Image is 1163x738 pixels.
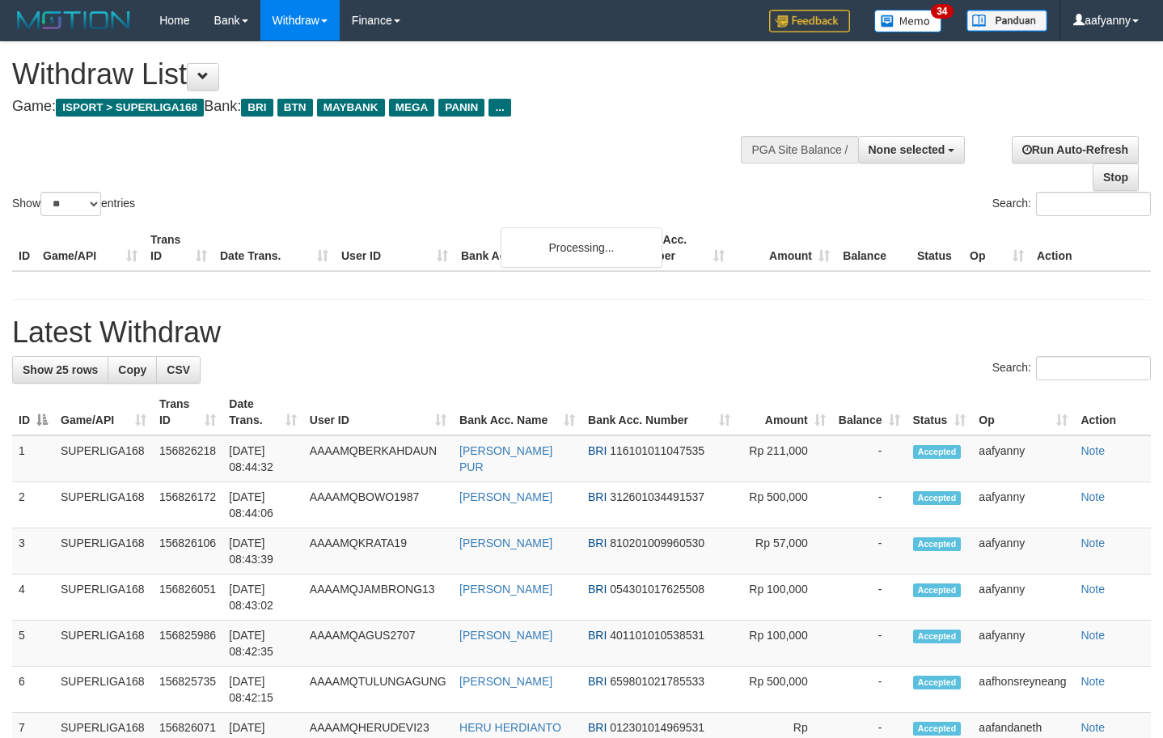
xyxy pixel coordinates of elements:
span: 34 [931,4,953,19]
th: Trans ID [144,225,214,271]
td: - [832,667,907,713]
th: Bank Acc. Name [455,225,626,271]
span: Show 25 rows [23,363,98,376]
td: 1 [12,435,54,482]
span: ... [488,99,510,117]
span: Copy 312601034491537 to clipboard [610,490,704,503]
th: Amount [731,225,836,271]
span: Accepted [913,491,962,505]
th: Status [911,225,963,271]
td: Rp 500,000 [737,667,832,713]
td: aafyanny [972,621,1074,667]
th: Game/API: activate to sort column ascending [54,389,153,435]
button: None selected [858,136,966,163]
a: [PERSON_NAME] [459,490,552,503]
td: Rp 500,000 [737,482,832,528]
a: Note [1081,675,1105,688]
th: Action [1074,389,1151,435]
a: [PERSON_NAME] [459,675,552,688]
a: Note [1081,721,1105,734]
th: Op: activate to sort column ascending [972,389,1074,435]
td: 4 [12,575,54,621]
td: 156826218 [153,435,222,482]
td: aafyanny [972,528,1074,575]
td: Rp 100,000 [737,621,832,667]
a: Stop [1093,163,1139,191]
th: Bank Acc. Number [626,225,731,271]
a: Copy [108,356,157,384]
td: - [832,621,907,667]
td: [DATE] 08:43:39 [222,528,303,575]
h4: Game: Bank: [12,99,759,115]
a: CSV [156,356,201,384]
span: Copy 810201009960530 to clipboard [610,537,704,549]
span: CSV [167,363,190,376]
a: [PERSON_NAME] [459,583,552,596]
span: ISPORT > SUPERLIGA168 [56,99,204,117]
td: SUPERLIGA168 [54,575,153,621]
label: Show entries [12,192,135,216]
div: Processing... [501,227,662,268]
span: PANIN [438,99,484,117]
th: Status: activate to sort column ascending [907,389,973,435]
span: Copy 401101010538531 to clipboard [610,629,704,642]
td: 2 [12,482,54,528]
span: BTN [277,99,313,117]
span: BRI [588,629,607,642]
h1: Latest Withdraw [12,316,1151,349]
span: BRI [588,721,607,734]
a: [PERSON_NAME] [459,629,552,642]
td: Rp 211,000 [737,435,832,482]
th: Date Trans. [214,225,335,271]
span: Copy [118,363,146,376]
th: Balance: activate to sort column ascending [832,389,907,435]
h1: Withdraw List [12,58,759,91]
a: Show 25 rows [12,356,108,384]
img: Feedback.jpg [769,10,850,32]
td: SUPERLIGA168 [54,621,153,667]
label: Search: [992,356,1151,380]
td: AAAAMQBOWO1987 [303,482,453,528]
td: 5 [12,621,54,667]
td: - [832,575,907,621]
td: AAAAMQTULUNGAGUNG [303,667,453,713]
img: panduan.png [966,10,1047,32]
th: Balance [836,225,911,271]
td: AAAAMQKRATA19 [303,528,453,575]
td: Rp 100,000 [737,575,832,621]
a: Note [1081,537,1105,549]
td: - [832,482,907,528]
td: aafyanny [972,435,1074,482]
input: Search: [1036,192,1151,216]
th: Amount: activate to sort column ascending [737,389,832,435]
span: Copy 054301017625508 to clipboard [610,583,704,596]
td: aafhonsreyneang [972,667,1074,713]
td: SUPERLIGA168 [54,482,153,528]
select: Showentries [40,192,101,216]
th: Bank Acc. Number: activate to sort column ascending [581,389,737,435]
th: Action [1030,225,1151,271]
a: [PERSON_NAME] [459,537,552,549]
th: Bank Acc. Name: activate to sort column ascending [453,389,581,435]
td: 156826051 [153,575,222,621]
td: 6 [12,667,54,713]
span: BRI [588,675,607,688]
div: PGA Site Balance / [741,136,857,163]
span: BRI [588,537,607,549]
th: User ID [335,225,455,271]
th: Trans ID: activate to sort column ascending [153,389,222,435]
td: 3 [12,528,54,575]
td: 156826106 [153,528,222,575]
img: Button%20Memo.svg [874,10,942,32]
a: Note [1081,583,1105,596]
th: User ID: activate to sort column ascending [303,389,453,435]
td: [DATE] 08:44:06 [222,482,303,528]
td: 156826172 [153,482,222,528]
img: MOTION_logo.png [12,8,135,32]
th: ID [12,225,36,271]
td: 156825986 [153,621,222,667]
td: - [832,435,907,482]
td: 156825735 [153,667,222,713]
a: Note [1081,444,1105,457]
span: Accepted [913,630,962,643]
